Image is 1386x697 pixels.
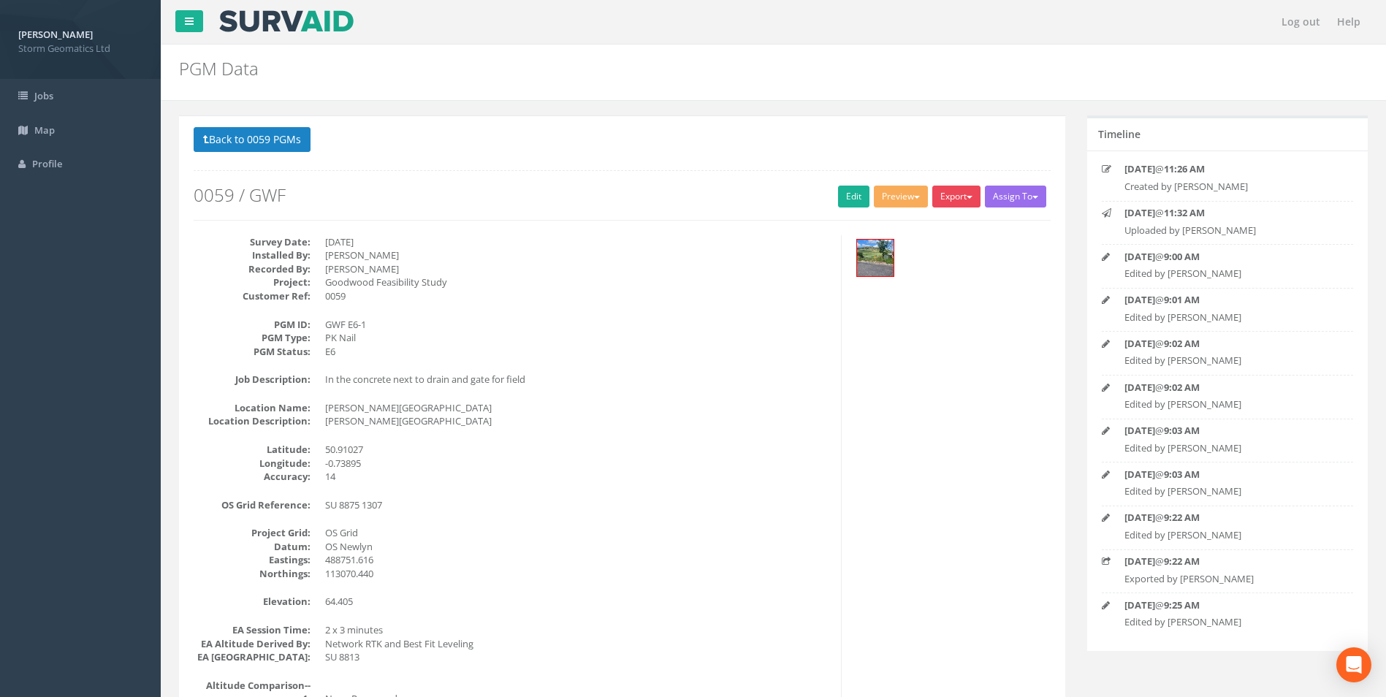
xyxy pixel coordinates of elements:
[32,157,62,170] span: Profile
[179,59,1166,78] h2: PGM Data
[1124,528,1330,542] p: Edited by [PERSON_NAME]
[325,526,830,540] dd: OS Grid
[874,186,928,207] button: Preview
[34,89,53,102] span: Jobs
[325,345,830,359] dd: E6
[1124,381,1330,395] p: @
[194,567,311,581] dt: Northings:
[1124,468,1330,481] p: @
[325,540,830,554] dd: OS Newlyn
[325,373,830,386] dd: In the concrete next to drain and gate for field
[1336,647,1371,682] div: Open Intercom Messenger
[194,457,311,471] dt: Longitude:
[1124,311,1330,324] p: Edited by [PERSON_NAME]
[325,595,830,609] dd: 64.405
[1124,354,1330,367] p: Edited by [PERSON_NAME]
[1164,250,1200,263] strong: 9:00 AM
[325,567,830,581] dd: 113070.440
[194,127,311,152] button: Back to 0059 PGMs
[857,240,894,276] img: b9e7b7f3-40e5-dd03-7de7-adb22695d33c_2e32ae61-054d-b3ac-f23d-688fd25ce3a4_thumb.jpg
[325,457,830,471] dd: -0.73895
[325,318,830,332] dd: GWF E6-1
[325,401,830,415] dd: [PERSON_NAME][GEOGRAPHIC_DATA]
[1124,162,1330,176] p: @
[325,553,830,567] dd: 488751.616
[1124,381,1155,394] strong: [DATE]
[34,123,55,137] span: Map
[325,623,830,637] dd: 2 x 3 minutes
[1124,615,1330,629] p: Edited by [PERSON_NAME]
[1098,129,1141,140] h5: Timeline
[194,414,311,428] dt: Location Description:
[1164,337,1200,350] strong: 9:02 AM
[1124,267,1330,281] p: Edited by [PERSON_NAME]
[1124,468,1155,481] strong: [DATE]
[325,248,830,262] dd: [PERSON_NAME]
[1124,555,1330,568] p: @
[194,526,311,540] dt: Project Grid:
[194,443,311,457] dt: Latitude:
[1124,598,1155,612] strong: [DATE]
[1164,381,1200,394] strong: 9:02 AM
[325,637,830,651] dd: Network RTK and Best Fit Leveling
[932,186,981,207] button: Export
[1124,206,1155,219] strong: [DATE]
[1164,468,1200,481] strong: 9:03 AM
[194,235,311,249] dt: Survey Date:
[194,650,311,664] dt: EA [GEOGRAPHIC_DATA]:
[194,595,311,609] dt: Elevation:
[194,373,311,386] dt: Job Description:
[194,331,311,345] dt: PGM Type:
[1124,511,1155,524] strong: [DATE]
[1124,424,1330,438] p: @
[985,186,1046,207] button: Assign To
[1124,250,1155,263] strong: [DATE]
[18,24,142,55] a: [PERSON_NAME] Storm Geomatics Ltd
[194,679,311,693] dt: Altitude Comparison--
[1124,337,1330,351] p: @
[1164,293,1200,306] strong: 9:01 AM
[1164,206,1205,219] strong: 11:32 AM
[325,470,830,484] dd: 14
[838,186,869,207] a: Edit
[1124,180,1330,194] p: Created by [PERSON_NAME]
[194,289,311,303] dt: Customer Ref:
[194,248,311,262] dt: Installed By:
[1164,162,1205,175] strong: 11:26 AM
[1124,293,1155,306] strong: [DATE]
[1124,598,1330,612] p: @
[194,186,1051,205] h2: 0059 / GWF
[325,235,830,249] dd: [DATE]
[194,401,311,415] dt: Location Name:
[194,540,311,554] dt: Datum:
[325,262,830,276] dd: [PERSON_NAME]
[194,470,311,484] dt: Accuracy:
[1124,511,1330,525] p: @
[325,275,830,289] dd: Goodwood Feasibility Study
[194,275,311,289] dt: Project:
[1124,484,1330,498] p: Edited by [PERSON_NAME]
[194,345,311,359] dt: PGM Status:
[194,318,311,332] dt: PGM ID:
[325,443,830,457] dd: 50.91027
[325,498,830,512] dd: SU 8875 1307
[1124,572,1330,586] p: Exported by [PERSON_NAME]
[1124,250,1330,264] p: @
[325,331,830,345] dd: PK Nail
[194,553,311,567] dt: Eastings:
[1124,293,1330,307] p: @
[1124,337,1155,350] strong: [DATE]
[325,414,830,428] dd: [PERSON_NAME][GEOGRAPHIC_DATA]
[18,42,142,56] span: Storm Geomatics Ltd
[1124,224,1330,237] p: Uploaded by [PERSON_NAME]
[1124,397,1330,411] p: Edited by [PERSON_NAME]
[1124,206,1330,220] p: @
[1164,424,1200,437] strong: 9:03 AM
[1124,424,1155,437] strong: [DATE]
[194,262,311,276] dt: Recorded By:
[325,650,830,664] dd: SU 8813
[194,623,311,637] dt: EA Session Time:
[1124,441,1330,455] p: Edited by [PERSON_NAME]
[1164,511,1200,524] strong: 9:22 AM
[194,637,311,651] dt: EA Altitude Derived By:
